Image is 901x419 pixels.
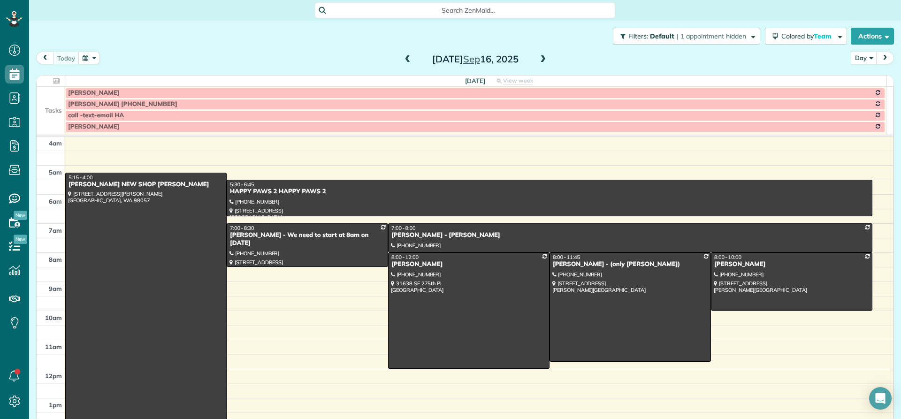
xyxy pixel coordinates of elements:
button: Actions [851,28,894,45]
span: 5am [49,168,62,176]
div: [PERSON_NAME] NEW SHOP [PERSON_NAME] [68,181,224,189]
span: 8:00 - 11:45 [553,254,580,260]
span: 1pm [49,401,62,409]
span: 10am [45,314,62,321]
span: 5:15 - 4:00 [69,174,93,181]
button: Day [851,52,877,64]
a: Filters: Default | 1 appointment hidden [608,28,760,45]
span: 8:00 - 12:00 [391,254,419,260]
div: [PERSON_NAME] - [PERSON_NAME] [391,231,870,239]
span: Sep [463,53,480,65]
span: Team [814,32,833,40]
span: 8am [49,256,62,263]
span: 5:30 - 6:45 [230,181,254,188]
span: 7am [49,227,62,234]
span: Default [650,32,675,40]
span: New [14,211,27,220]
div: HAPPY PAWS 2 HAPPY PAWS 2 [229,188,870,196]
span: 7:00 - 8:30 [230,225,254,231]
div: [PERSON_NAME] [391,260,547,268]
div: [PERSON_NAME] [714,260,870,268]
span: [PERSON_NAME] [68,89,119,97]
button: today [53,52,79,64]
span: Filters: [628,32,648,40]
span: 9am [49,285,62,292]
span: [DATE] [465,77,485,84]
span: [PERSON_NAME] [68,123,119,130]
span: [PERSON_NAME] [PHONE_NUMBER] [68,100,177,108]
span: New [14,235,27,244]
span: 11am [45,343,62,350]
span: View week [503,77,533,84]
button: Filters: Default | 1 appointment hidden [613,28,760,45]
div: Open Intercom Messenger [869,387,892,410]
span: 6am [49,198,62,205]
button: next [876,52,894,64]
span: 4am [49,139,62,147]
span: call -text-email HA [68,112,124,119]
span: 8:00 - 10:00 [714,254,741,260]
span: 7:00 - 8:00 [391,225,416,231]
span: 12pm [45,372,62,380]
span: | 1 appointment hidden [677,32,746,40]
h2: [DATE] 16, 2025 [417,54,534,64]
button: Colored byTeam [765,28,847,45]
div: [PERSON_NAME] - We need to start at 8am on [DATE] [229,231,385,247]
button: prev [36,52,54,64]
span: Colored by [781,32,835,40]
div: [PERSON_NAME] - (only [PERSON_NAME]) [552,260,708,268]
